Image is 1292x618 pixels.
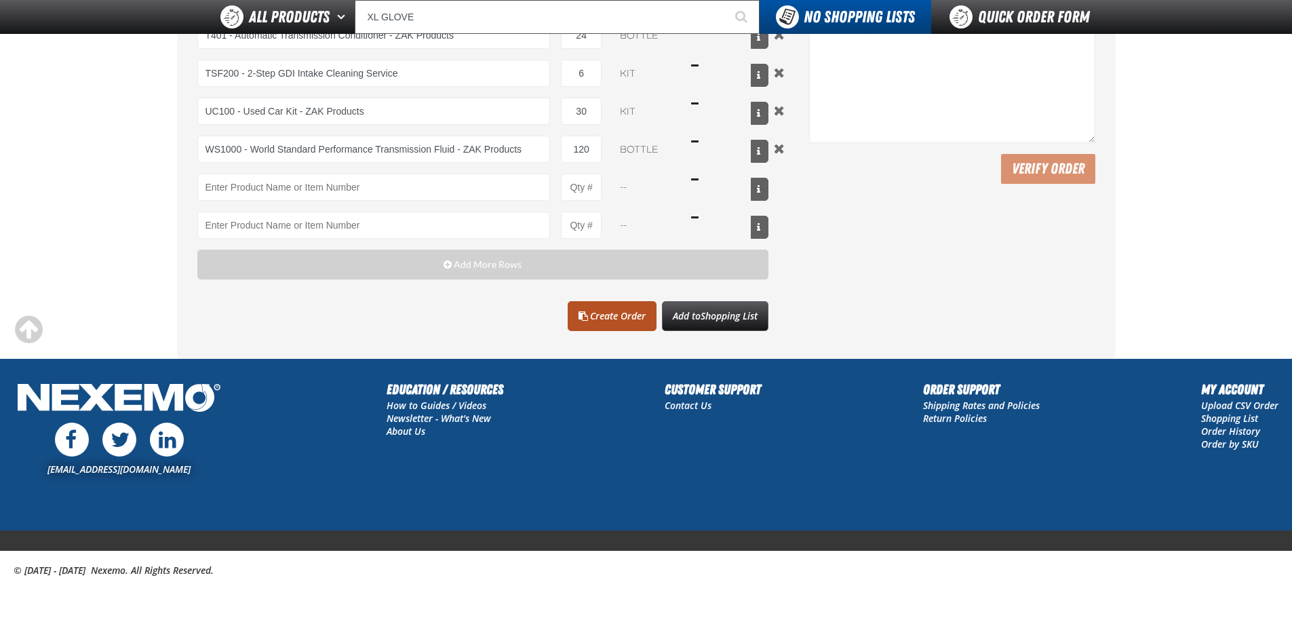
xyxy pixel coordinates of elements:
[387,379,503,400] h2: Education / Resources
[561,22,602,49] input: Product Quantity
[771,141,787,156] button: Remove the current row
[923,379,1040,400] h2: Order Support
[197,212,551,239] : Product
[612,60,680,87] select: Unit
[751,178,768,201] button: View All Prices
[612,136,680,163] select: Unit
[561,98,602,125] input: Product Quantity
[771,65,787,80] button: Remove the current row
[673,309,758,322] span: Add to
[1201,379,1278,400] h2: My Account
[568,301,657,331] a: Create Order
[1201,399,1278,412] a: Upload CSV Order
[771,27,787,42] button: Remove the current row
[751,102,768,125] button: View All Prices
[662,301,768,331] button: Add toShopping List
[771,103,787,118] button: Remove the current row
[612,98,680,125] select: Unit
[387,412,491,425] a: Newsletter - What's New
[923,399,1040,412] a: Shipping Rates and Policies
[751,140,768,163] button: View All Prices
[665,399,711,412] a: Contact Us
[1201,412,1258,425] a: Shopping List
[197,98,551,125] input: Product
[751,26,768,49] button: View All Prices
[387,425,425,438] a: About Us
[751,64,768,87] button: View All Prices
[665,379,761,400] h2: Customer Support
[387,399,486,412] a: How to Guides / Videos
[561,136,602,163] input: Product Quantity
[923,412,987,425] a: Return Policies
[14,379,224,419] img: Nexemo Logo
[701,309,758,322] span: Shopping List
[197,136,551,163] input: Product
[1201,438,1259,450] a: Order by SKU
[454,259,522,270] span: Add More Rows
[14,315,43,345] div: Scroll to the top
[751,216,768,239] button: View All Prices
[561,174,602,201] input: Product Quantity
[197,22,551,49] input: Product
[804,7,915,26] span: No Shopping Lists
[197,250,769,279] button: Add More Rows
[249,5,330,29] span: All Products
[47,463,191,476] a: [EMAIL_ADDRESS][DOMAIN_NAME]
[561,60,602,87] input: Product Quantity
[561,212,602,239] input: Product Quantity
[197,60,551,87] input: Product
[1201,425,1260,438] a: Order History
[197,174,551,201] : Product
[612,22,680,49] select: Unit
